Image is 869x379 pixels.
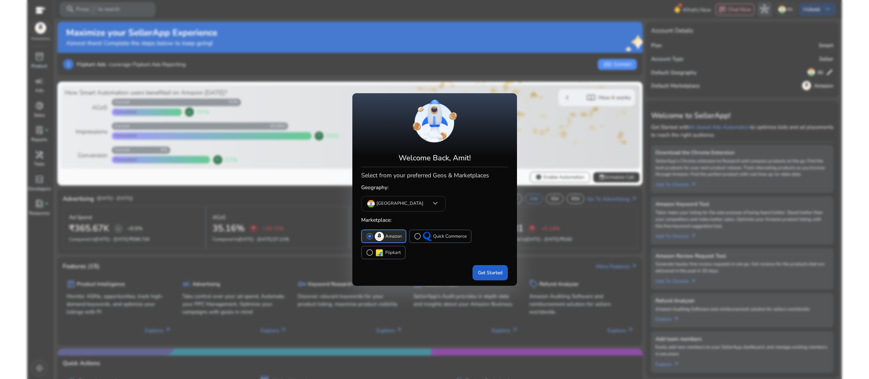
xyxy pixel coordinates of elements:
[366,233,373,240] span: radio_button_checked
[375,232,384,241] img: amazon.svg
[361,214,508,226] h5: Marketplace:
[414,233,421,240] span: radio_button_unchecked
[361,181,508,194] h5: Geography:
[376,200,423,207] p: [GEOGRAPHIC_DATA]
[367,200,375,207] img: in.svg
[473,265,508,280] button: Get Started
[385,233,402,240] p: Amazon
[433,233,467,240] p: Quick Commerce
[375,248,384,257] img: flipkart.svg
[478,269,502,276] span: Get Started
[431,199,440,208] span: keyboard_arrow_down
[361,170,508,179] h4: Select from your preferred Geos & Marketplaces
[423,232,431,241] img: QC-logo.svg
[366,249,373,256] span: radio_button_unchecked
[385,249,401,256] p: Flipkart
